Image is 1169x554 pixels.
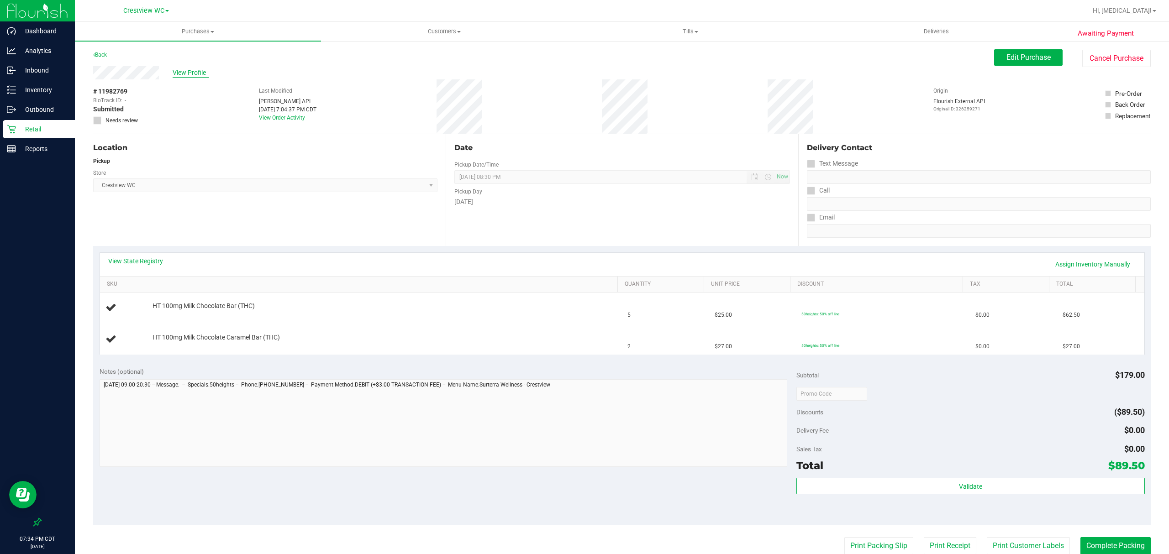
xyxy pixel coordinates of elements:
[568,27,813,36] span: Tills
[16,104,71,115] p: Outbound
[16,26,71,37] p: Dashboard
[796,445,822,453] span: Sales Tax
[93,96,122,105] span: BioTrack ID:
[259,87,292,95] label: Last Modified
[1115,111,1150,120] div: Replacement
[1124,444,1145,454] span: $0.00
[807,211,835,224] label: Email
[93,169,106,177] label: Store
[911,27,961,36] span: Deliveries
[93,87,127,96] span: # 11982769
[1115,100,1145,109] div: Back Order
[7,46,16,55] inline-svg: Analytics
[7,125,16,134] inline-svg: Retail
[108,256,163,266] a: View State Registry
[105,116,138,125] span: Needs review
[1063,311,1080,319] span: $62.50
[1124,425,1145,435] span: $0.00
[153,302,255,310] span: HT 100mg Milk Chocolate Bar (THC)
[1108,459,1145,472] span: $89.50
[796,404,823,420] span: Discounts
[1078,28,1134,39] span: Awaiting Payment
[454,142,790,153] div: Date
[16,124,71,135] p: Retail
[16,143,71,154] p: Reports
[627,342,631,351] span: 2
[1049,256,1136,272] a: Assign Inventory Manually
[801,312,839,316] span: 50heights: 50% off line
[801,343,839,348] span: 50heights: 50% off line
[711,281,786,288] a: Unit Price
[93,105,124,114] span: Submitted
[4,543,71,550] p: [DATE]
[1115,370,1145,380] span: $179.00
[807,170,1151,184] input: Format: (999) 999-9999
[567,22,813,41] a: Tills
[16,84,71,95] p: Inventory
[715,342,732,351] span: $27.00
[959,483,982,490] span: Validate
[7,66,16,75] inline-svg: Inbound
[321,22,567,41] a: Customers
[33,517,42,527] label: Pin the sidebar to full width on large screens
[796,371,819,379] span: Subtotal
[259,105,316,114] div: [DATE] 7:04:37 PM CDT
[994,49,1063,66] button: Edit Purchase
[7,85,16,94] inline-svg: Inventory
[100,368,144,375] span: Notes (optional)
[153,333,280,342] span: HT 100mg Milk Chocolate Caramel Bar (THC)
[9,481,37,508] iframe: Resource center
[796,459,823,472] span: Total
[807,184,830,197] label: Call
[975,342,990,351] span: $0.00
[93,158,110,164] strong: Pickup
[1063,342,1080,351] span: $27.00
[107,281,614,288] a: SKU
[16,45,71,56] p: Analytics
[807,142,1151,153] div: Delivery Contact
[16,65,71,76] p: Inbound
[7,105,16,114] inline-svg: Outbound
[933,87,948,95] label: Origin
[173,68,209,78] span: View Profile
[807,197,1151,211] input: Format: (999) 999-9999
[7,26,16,36] inline-svg: Dashboard
[1082,50,1151,67] button: Cancel Purchase
[125,96,126,105] span: -
[796,427,829,434] span: Delivery Fee
[321,27,567,36] span: Customers
[1093,7,1152,14] span: Hi, [MEDICAL_DATA]!
[454,161,499,169] label: Pickup Date/Time
[4,535,71,543] p: 07:34 PM CDT
[933,97,985,112] div: Flourish External API
[797,281,959,288] a: Discount
[1006,53,1051,62] span: Edit Purchase
[933,105,985,112] p: Original ID: 326259271
[75,27,321,36] span: Purchases
[807,157,858,170] label: Text Message
[454,197,790,207] div: [DATE]
[1115,89,1142,98] div: Pre-Order
[93,52,107,58] a: Back
[454,188,482,196] label: Pickup Day
[7,144,16,153] inline-svg: Reports
[93,142,437,153] div: Location
[813,22,1059,41] a: Deliveries
[259,97,316,105] div: [PERSON_NAME] API
[123,7,164,15] span: Crestview WC
[796,478,1145,494] button: Validate
[627,311,631,319] span: 5
[625,281,700,288] a: Quantity
[1114,407,1145,417] span: ($89.50)
[975,311,990,319] span: $0.00
[259,115,305,121] a: View Order Activity
[796,387,867,401] input: Promo Code
[1056,281,1132,288] a: Total
[715,311,732,319] span: $25.00
[75,22,321,41] a: Purchases
[970,281,1045,288] a: Tax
